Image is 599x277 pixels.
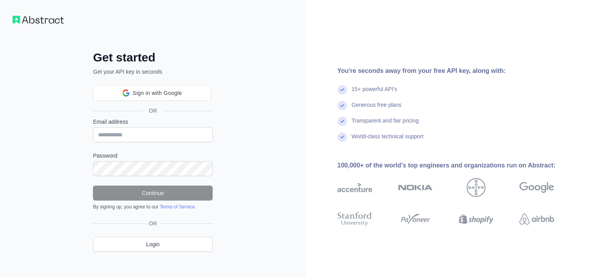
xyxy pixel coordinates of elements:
div: You're seconds away from your free API key, along with: [338,66,579,76]
div: Generous free plans [352,101,402,117]
button: Continue [93,186,213,201]
a: Terms of Service [159,204,195,210]
img: Workflow [13,16,64,24]
span: OR [146,219,160,227]
img: check mark [338,101,347,110]
img: bayer [467,178,486,197]
img: accenture [338,178,372,197]
div: Sign in with Google [93,85,211,101]
img: airbnb [519,210,554,228]
span: OR [143,107,163,115]
p: Get your API key in seconds [93,68,213,76]
label: Email address [93,118,213,126]
a: Login [93,237,213,252]
label: Password [93,152,213,160]
div: 100,000+ of the world's top engineers and organizations run on Abstract: [338,161,579,170]
img: stanford university [338,210,372,228]
img: nokia [398,178,433,197]
div: 15+ powerful API's [352,85,397,101]
img: check mark [338,132,347,142]
img: payoneer [398,210,433,228]
span: Sign in with Google [133,89,182,97]
div: Transparent and fair pricing [352,117,419,132]
h2: Get started [93,50,213,65]
div: World-class technical support [352,132,424,148]
img: shopify [459,210,493,228]
div: By signing up, you agree to our . [93,204,213,210]
img: google [519,178,554,197]
img: check mark [338,85,347,95]
img: check mark [338,117,347,126]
